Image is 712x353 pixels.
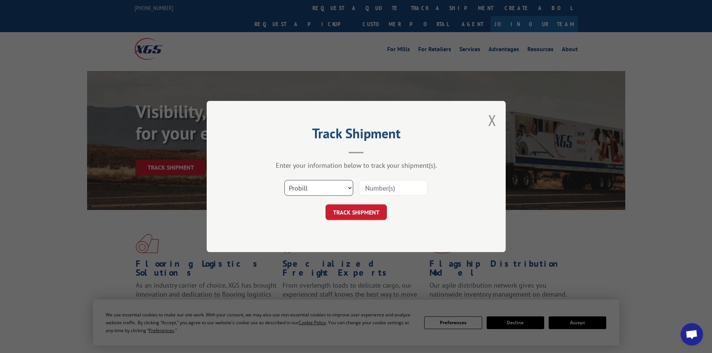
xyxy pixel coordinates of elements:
button: TRACK SHIPMENT [326,204,387,220]
h2: Track Shipment [244,128,468,142]
div: Open chat [681,323,703,346]
div: Enter your information below to track your shipment(s). [244,161,468,170]
button: Close modal [488,110,496,130]
input: Number(s) [359,180,428,196]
